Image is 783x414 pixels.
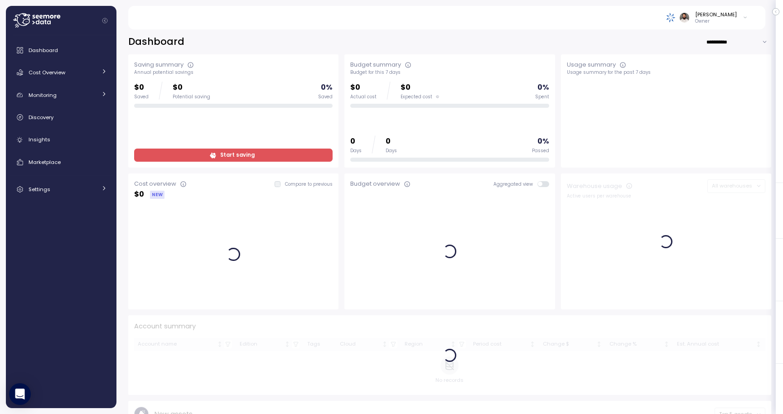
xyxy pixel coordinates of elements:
span: Expected cost [401,94,432,100]
span: Insights [29,136,50,143]
div: Potential saving [173,94,210,100]
img: 68790ce639d2d68da1992664.PNG [666,13,676,22]
a: Start saving [134,149,333,162]
p: $0 [134,82,149,94]
div: Saved [318,94,333,100]
div: Saving summary [134,60,184,69]
div: Annual potential savings [134,69,333,76]
p: $ 0 [134,188,144,201]
span: Dashboard [29,47,58,54]
p: Owner [695,18,737,24]
p: 0 % [321,82,333,94]
p: $0 [401,82,439,94]
a: Dashboard [10,41,113,59]
div: NEW [150,191,164,199]
div: Open Intercom Messenger [9,383,31,405]
div: Spent [535,94,549,100]
a: Settings [10,180,113,198]
p: 0 [350,135,362,148]
div: Days [350,148,362,154]
div: Usage summary for the past 7 days [567,69,765,76]
p: 0 % [537,82,549,94]
span: Marketplace [29,159,61,166]
p: Compare to previous [285,181,333,188]
p: $0 [173,82,210,94]
div: Usage summary [567,60,616,69]
button: Collapse navigation [99,17,111,24]
a: Marketplace [10,153,113,171]
span: Cost Overview [29,69,65,76]
div: Budget for this 7 days [350,69,549,76]
div: Budget summary [350,60,401,69]
img: ACg8ocLskjvUhBDgxtSFCRx4ztb74ewwa1VrVEuDBD_Ho1mrTsQB-QE=s96-c [680,13,689,22]
div: Actual cost [350,94,377,100]
a: Insights [10,131,113,149]
div: Cost overview [134,179,176,188]
span: Start saving [220,149,255,161]
span: Aggregated view [493,181,537,187]
a: Monitoring [10,86,113,104]
p: 0 % [537,135,549,148]
a: Cost Overview [10,63,113,82]
div: Budget overview [350,179,400,188]
div: Passed [532,148,549,154]
h2: Dashboard [128,35,184,48]
div: [PERSON_NAME] [695,11,737,18]
p: 0 [386,135,397,148]
span: Settings [29,186,50,193]
p: $0 [350,82,377,94]
a: Discovery [10,108,113,126]
span: Discovery [29,114,53,121]
div: Days [386,148,397,154]
span: Monitoring [29,91,57,99]
div: Saved [134,94,149,100]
